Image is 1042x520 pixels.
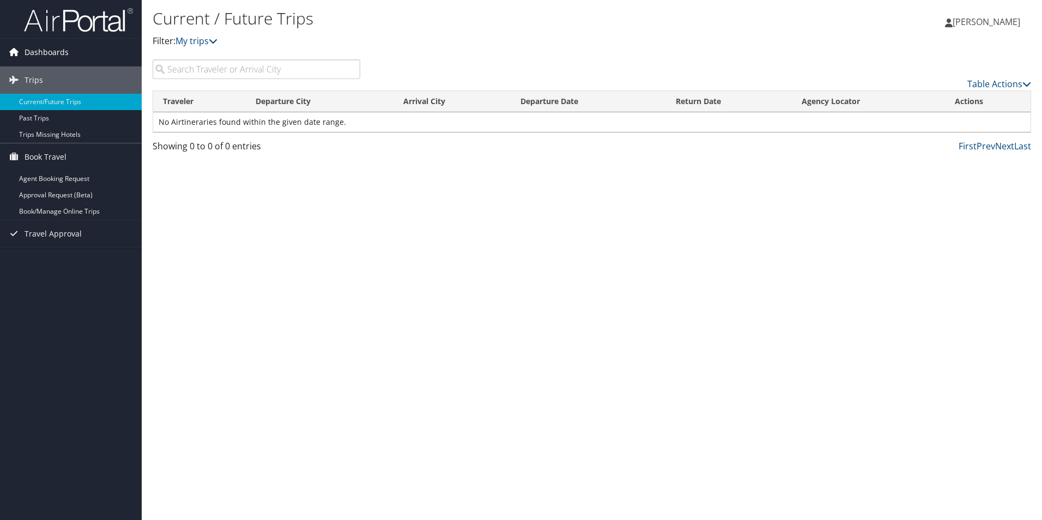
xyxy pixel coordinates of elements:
span: [PERSON_NAME] [953,16,1020,28]
a: Prev [977,140,995,152]
div: Showing 0 to 0 of 0 entries [153,140,360,158]
span: Dashboards [25,39,69,66]
a: Next [995,140,1014,152]
th: Departure City: activate to sort column ascending [246,91,393,112]
p: Filter: [153,34,738,49]
th: Traveler: activate to sort column ascending [153,91,246,112]
span: Trips [25,66,43,94]
a: Table Actions [967,78,1031,90]
a: [PERSON_NAME] [945,5,1031,38]
a: My trips [175,35,217,47]
span: Book Travel [25,143,66,171]
th: Arrival City: activate to sort column ascending [393,91,511,112]
th: Agency Locator: activate to sort column ascending [792,91,945,112]
h1: Current / Future Trips [153,7,738,30]
th: Return Date: activate to sort column ascending [666,91,792,112]
th: Actions [945,91,1031,112]
th: Departure Date: activate to sort column descending [511,91,665,112]
span: Travel Approval [25,220,82,247]
img: airportal-logo.png [24,7,133,33]
td: No Airtineraries found within the given date range. [153,112,1031,132]
a: First [959,140,977,152]
input: Search Traveler or Arrival City [153,59,360,79]
a: Last [1014,140,1031,152]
